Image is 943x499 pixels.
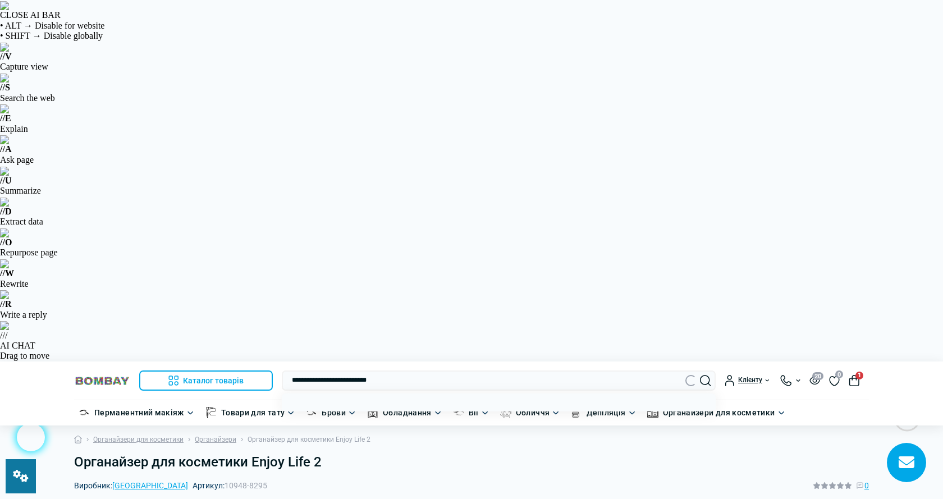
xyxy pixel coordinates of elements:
[647,407,658,418] img: Органайзери для косметики
[469,406,479,419] a: Вії
[221,406,285,419] a: Товари для тату
[74,425,869,454] nav: breadcrumb
[74,454,869,470] h1: Органайзер для косметики Enjoy Life 2
[587,406,625,419] a: Депіляція
[322,406,346,419] a: Брови
[849,375,860,386] button: 1
[663,406,775,419] a: Органайзери для косметики
[193,482,267,489] span: Артикул:
[516,406,550,419] a: Обличчя
[835,370,843,378] span: 0
[74,482,188,489] span: Виробник:
[236,434,370,445] li: Органайзер для косметики Enjoy Life 2
[195,434,236,445] a: Органайзери
[571,407,582,418] img: Депіляція
[500,407,511,418] img: Обличчя
[700,375,711,386] button: Search
[112,481,188,490] a: [GEOGRAPHIC_DATA]
[367,407,378,418] img: Обладнання
[94,406,184,419] a: Перманентний макіяж
[306,407,317,418] img: Брови
[855,372,863,379] span: 1
[79,407,90,418] img: Перманентний макіяж
[829,374,840,386] a: 0
[383,406,432,419] a: Обладнання
[225,481,267,490] span: 10948-8295
[812,372,823,380] span: 20
[139,370,273,391] button: Каталог товарів
[809,376,820,385] button: 20
[453,407,464,418] img: Вії
[74,376,130,386] img: BOMBAY
[864,479,869,492] span: 0
[205,407,217,418] img: Товари для тату
[93,434,184,445] a: Органайзери для косметики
